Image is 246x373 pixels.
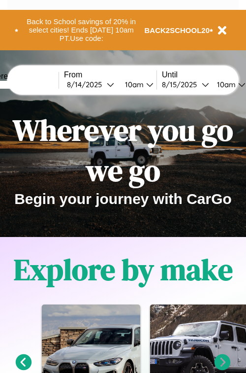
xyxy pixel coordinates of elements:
b: BACK2SCHOOL20 [145,26,210,34]
div: 8 / 14 / 2025 [67,80,107,89]
h1: Explore by make [14,249,233,290]
button: 8/14/2025 [64,79,117,90]
button: 10am [117,79,156,90]
div: 10am [212,80,238,89]
button: Back to School savings of 20% in select cities! Ends [DATE] 10am PT.Use code: [18,15,145,45]
div: 10am [120,80,146,89]
label: From [64,70,156,79]
div: 8 / 15 / 2025 [162,80,202,89]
